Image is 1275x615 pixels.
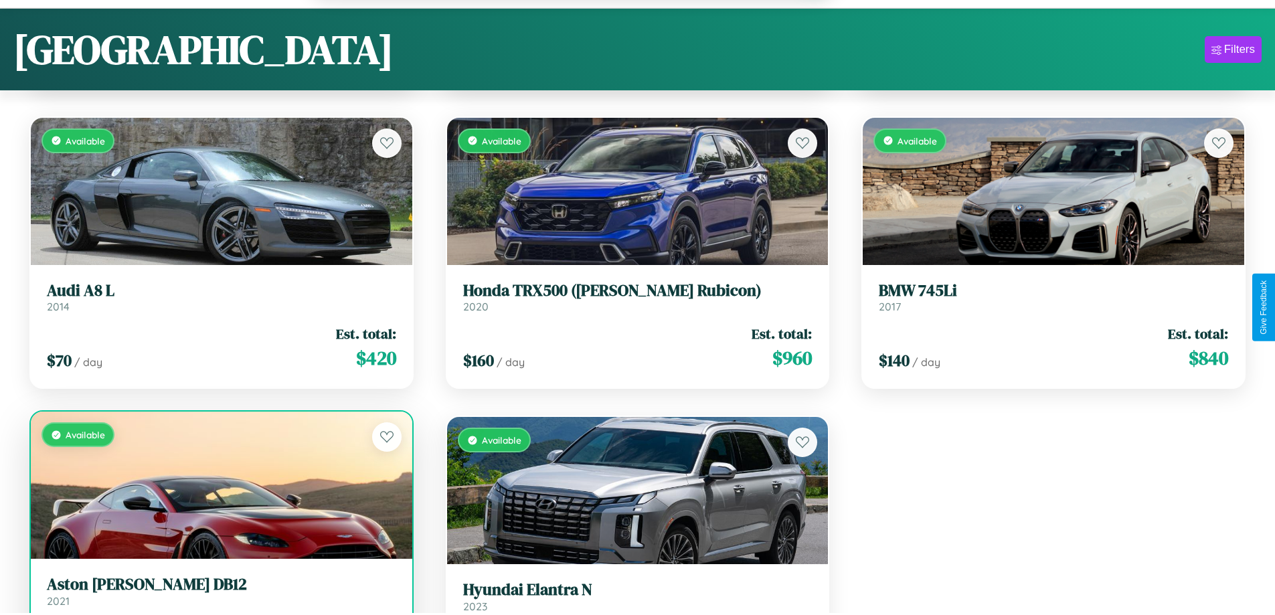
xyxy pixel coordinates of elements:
[1259,280,1268,335] div: Give Feedback
[1168,324,1228,343] span: Est. total:
[1189,345,1228,371] span: $ 840
[879,281,1228,314] a: BMW 745Li2017
[356,345,396,371] span: $ 420
[74,355,102,369] span: / day
[1205,36,1262,63] button: Filters
[879,300,901,313] span: 2017
[47,281,396,300] h3: Audi A8 L
[879,349,910,371] span: $ 140
[912,355,940,369] span: / day
[879,281,1228,300] h3: BMW 745Li
[463,580,813,613] a: Hyundai Elantra N2023
[47,300,70,313] span: 2014
[47,594,70,608] span: 2021
[66,135,105,147] span: Available
[336,324,396,343] span: Est. total:
[463,281,813,300] h3: Honda TRX500 ([PERSON_NAME] Rubicon)
[47,281,396,314] a: Audi A8 L2014
[66,429,105,440] span: Available
[463,300,489,313] span: 2020
[482,135,521,147] span: Available
[752,324,812,343] span: Est. total:
[47,575,396,594] h3: Aston [PERSON_NAME] DB12
[47,349,72,371] span: $ 70
[898,135,937,147] span: Available
[463,281,813,314] a: Honda TRX500 ([PERSON_NAME] Rubicon)2020
[13,22,394,77] h1: [GEOGRAPHIC_DATA]
[463,580,813,600] h3: Hyundai Elantra N
[772,345,812,371] span: $ 960
[47,575,396,608] a: Aston [PERSON_NAME] DB122021
[497,355,525,369] span: / day
[463,600,487,613] span: 2023
[463,349,494,371] span: $ 160
[482,434,521,446] span: Available
[1224,43,1255,56] div: Filters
